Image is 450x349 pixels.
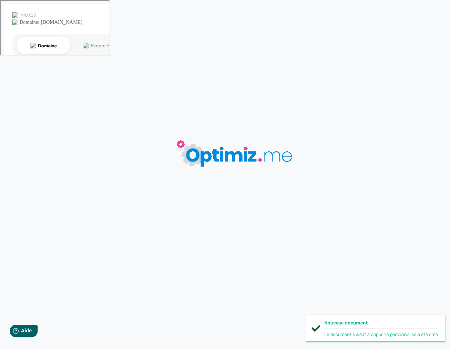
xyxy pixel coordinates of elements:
[324,319,438,329] div: Nouveau document
[37,43,56,47] div: Domaine
[37,6,48,12] span: Aide
[20,12,35,17] div: v 4.0.25
[158,122,320,183] img: loader-big-blue.gif
[12,19,17,25] img: website_grey.svg
[19,19,82,25] div: Domaine: [DOMAIN_NAME]
[12,12,17,17] img: logo_orange.svg
[90,43,111,47] div: Mots-clés
[29,42,35,48] img: tab_domain_overview_orange.svg
[324,331,438,338] div: Le document Sweat à capuche personnalisé a été créé
[82,42,88,48] img: tab_keywords_by_traffic_grey.svg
